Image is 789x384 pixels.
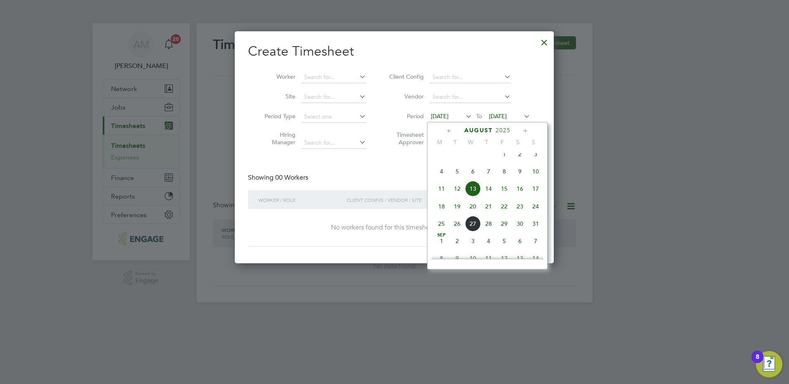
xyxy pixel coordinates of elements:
span: 2 [512,146,528,162]
span: 30 [512,216,528,232]
label: Period Type [258,112,295,120]
div: Client Config / Vendor / Site [345,190,477,209]
div: No workers found for this timesheet period. [256,223,532,232]
button: Open Resource Center, 8 new notifications [756,351,782,377]
span: 23 [512,199,528,214]
span: 4 [434,164,449,179]
label: Worker [258,73,295,80]
span: 15 [496,181,512,197]
span: 24 [528,199,543,214]
span: 10 [528,164,543,179]
span: 14 [481,181,496,197]
label: Site [258,93,295,100]
span: F [494,138,510,146]
span: 8 [434,251,449,266]
input: Search for... [301,72,366,83]
label: Timesheet Approver [387,131,424,146]
span: 2 [449,233,465,249]
span: 25 [434,216,449,232]
span: 13 [512,251,528,266]
input: Search for... [430,91,511,103]
span: S [510,138,526,146]
span: 11 [481,251,496,266]
span: August [464,127,493,134]
span: 29 [496,216,512,232]
span: 9 [512,164,528,179]
span: 21 [481,199,496,214]
span: M [432,138,447,146]
span: 3 [528,146,543,162]
span: 14 [528,251,543,266]
span: 5 [496,233,512,249]
h2: Create Timesheet [248,43,541,60]
span: 28 [481,216,496,232]
span: 17 [528,181,543,197]
span: 27 [465,216,481,232]
label: Period [387,112,424,120]
span: 16 [512,181,528,197]
span: 8 [496,164,512,179]
input: Search for... [430,72,511,83]
span: 26 [449,216,465,232]
span: 7 [481,164,496,179]
span: W [463,138,479,146]
span: 18 [434,199,449,214]
span: 4 [481,233,496,249]
span: T [447,138,463,146]
span: 6 [465,164,481,179]
span: T [479,138,494,146]
input: Search for... [301,137,366,149]
span: Sep [434,233,449,237]
input: Search for... [301,91,366,103]
span: 6 [512,233,528,249]
span: 1 [434,233,449,249]
span: 31 [528,216,543,232]
label: Client Config [387,73,424,80]
span: 3 [465,233,481,249]
span: 12 [496,251,512,266]
span: S [526,138,541,146]
span: 11 [434,181,449,197]
span: 12 [449,181,465,197]
span: 2025 [496,127,510,134]
span: To [474,111,484,122]
div: Showing [248,173,310,182]
span: [DATE] [489,112,507,120]
span: 5 [449,164,465,179]
span: 9 [449,251,465,266]
label: Vendor [387,93,424,100]
span: 19 [449,199,465,214]
span: 1 [496,146,512,162]
span: [DATE] [431,112,449,120]
div: 8 [756,357,759,368]
input: Select one [301,111,366,123]
label: Hiring Manager [258,131,295,146]
span: 13 [465,181,481,197]
span: 20 [465,199,481,214]
span: 10 [465,251,481,266]
span: 7 [528,233,543,249]
div: Worker / Role [256,190,345,209]
span: 22 [496,199,512,214]
span: 00 Workers [275,173,308,182]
